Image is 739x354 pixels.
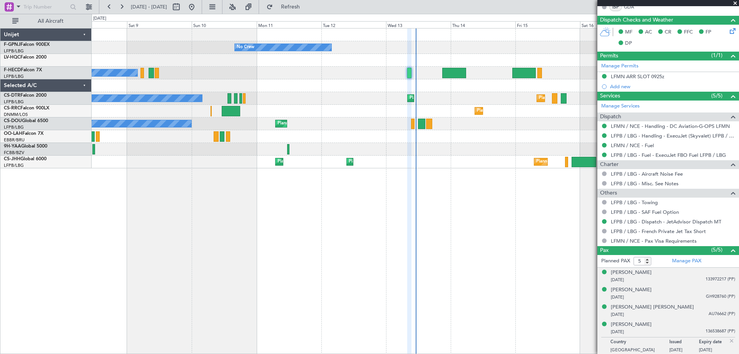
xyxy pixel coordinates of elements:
[611,329,624,335] span: [DATE]
[611,152,726,158] a: LFPB / LBG - Fuel - ExecuJet FBO Fuel LFPB / LBG
[611,142,654,149] a: LFMN / NCE - Fuel
[4,68,21,72] span: F-HECD
[4,144,21,149] span: 9H-YAA
[23,1,68,13] input: Trip Number
[611,277,624,283] span: [DATE]
[127,21,192,28] div: Sat 9
[4,55,47,60] a: LV-HQCFalcon 2000
[349,156,470,168] div: Planned Maint [GEOGRAPHIC_DATA] ([GEOGRAPHIC_DATA])
[4,55,20,60] span: LV-HQC
[278,118,399,129] div: Planned Maint [GEOGRAPHIC_DATA] ([GEOGRAPHIC_DATA])
[711,51,722,59] span: (1/1)
[263,1,309,13] button: Refresh
[20,18,81,24] span: All Aircraft
[539,92,660,104] div: Planned Maint [GEOGRAPHIC_DATA] ([GEOGRAPHIC_DATA])
[4,99,24,105] a: LFPB/LBG
[600,189,617,198] span: Others
[8,15,84,27] button: All Aircraft
[611,286,652,294] div: [PERSON_NAME]
[611,321,652,329] div: [PERSON_NAME]
[699,339,729,347] p: Expiry date
[611,73,664,80] div: LFMN ARR SLOT 0925z
[4,112,28,117] a: DNMM/LOS
[684,29,693,36] span: FFC
[728,337,735,344] img: close
[4,124,24,130] a: LFPB/LBG
[4,74,24,79] a: LFPB/LBG
[610,339,669,347] p: Country
[611,180,679,187] a: LFPB / LBG - Misc. See Notes
[4,131,43,136] a: OO-LAHFalcon 7X
[706,294,735,300] span: GH928760 (PP)
[4,93,20,98] span: CS-DTR
[706,276,735,283] span: 133972217 (PP)
[611,171,683,177] a: LFPB / LBG - Aircraft Noise Fee
[274,4,307,10] span: Refresh
[192,21,256,28] div: Sun 10
[601,257,630,265] label: Planned PAX
[669,339,699,347] p: Issued
[711,92,722,100] span: (5/5)
[4,93,47,98] a: CS-DTRFalcon 2000
[706,29,711,36] span: FP
[600,16,673,25] span: Dispatch Checks and Weather
[4,131,22,136] span: OO-LAH
[645,29,652,36] span: AC
[625,40,632,47] span: DP
[600,112,621,121] span: Dispatch
[600,160,619,169] span: Charter
[580,21,645,28] div: Sat 16
[4,157,20,161] span: CS-JHH
[4,119,22,123] span: CS-DOU
[62,21,127,28] div: Fri 8
[4,163,24,168] a: LFPB/LBG
[611,312,624,317] span: [DATE]
[386,21,451,28] div: Wed 13
[93,15,106,22] div: [DATE]
[4,137,25,143] a: EBBR/BRU
[4,48,24,54] a: LFPB/LBG
[4,150,24,156] a: FCBB/BZV
[665,29,671,36] span: CR
[237,42,254,53] div: No Crew
[536,156,657,168] div: Planned Maint [GEOGRAPHIC_DATA] ([GEOGRAPHIC_DATA])
[611,199,658,206] a: LFPB / LBG - Towing
[600,92,620,101] span: Services
[131,3,167,10] span: [DATE] - [DATE]
[601,62,639,70] a: Manage Permits
[624,3,641,10] a: GDA
[711,246,722,254] span: (5/5)
[600,246,609,255] span: Pax
[4,106,49,111] a: CS-RRCFalcon 900LX
[611,294,624,300] span: [DATE]
[477,105,557,117] div: Planned Maint Lagos ([PERSON_NAME])
[410,92,449,104] div: Planned Maint Sofia
[611,209,679,215] a: LFPB / LBG - SAF Fuel Option
[709,311,735,317] span: AU76662 (PP)
[611,304,694,311] div: [PERSON_NAME] [PERSON_NAME]
[611,133,735,139] a: LFPB / LBG - Handling - ExecuJet (Skyvalet) LFPB / LBG
[4,68,42,72] a: F-HECDFalcon 7X
[321,21,386,28] div: Tue 12
[611,228,706,235] a: LFPB / LBG - French Private Jet Tax Short
[609,3,622,11] div: ISP
[600,52,618,60] span: Permits
[706,328,735,335] span: 136538687 (PP)
[4,42,20,47] span: F-GPNJ
[611,269,652,277] div: [PERSON_NAME]
[601,102,640,110] a: Manage Services
[611,123,730,129] a: LFMN / NCE - Handling - DC Aviation-G-OPS LFMN
[278,156,399,168] div: Planned Maint [GEOGRAPHIC_DATA] ([GEOGRAPHIC_DATA])
[610,83,735,90] div: Add new
[4,157,47,161] a: CS-JHHGlobal 6000
[4,42,50,47] a: F-GPNJFalcon 900EX
[672,257,701,265] a: Manage PAX
[515,21,580,28] div: Fri 15
[625,29,632,36] span: MF
[611,238,697,244] a: LFMN / NCE - Pax Visa Requirements
[4,144,47,149] a: 9H-YAAGlobal 5000
[257,21,321,28] div: Mon 11
[4,106,20,111] span: CS-RRC
[611,218,721,225] a: LFPB / LBG - Dispatch - JetAdvisor Dispatch MT
[4,119,48,123] a: CS-DOUGlobal 6500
